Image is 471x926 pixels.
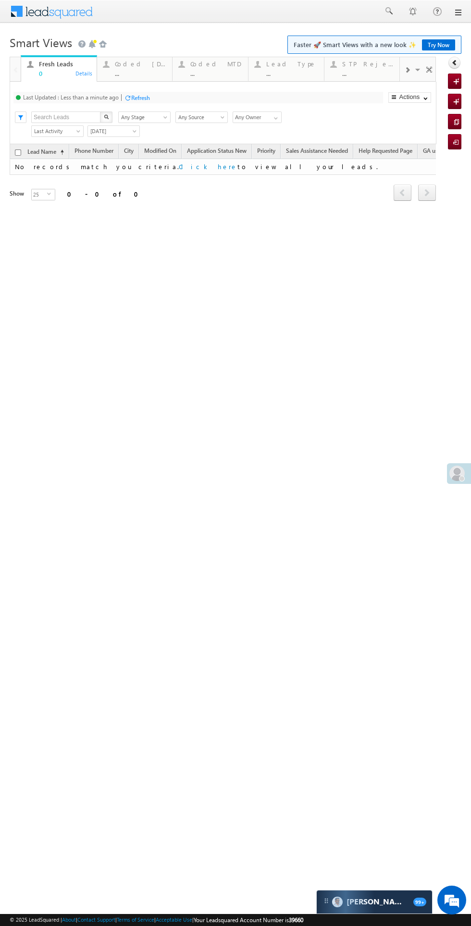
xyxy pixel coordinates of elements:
[31,125,84,137] a: Last Activity
[422,39,455,50] a: Try Now
[394,185,411,201] span: prev
[359,147,412,154] span: Help Requested Page
[418,185,436,201] span: next
[175,111,228,123] div: Lead Source Filter
[10,189,24,198] div: Show
[144,147,176,154] span: Modified On
[388,92,431,103] button: Actions
[67,188,144,199] div: 0 - 0 of 0
[316,890,433,914] div: carter-dragCarter[PERSON_NAME]99+
[190,60,242,68] div: Coded MTD
[342,60,394,68] div: STP Rejection Reason
[194,916,303,924] span: Your Leadsquared Account Number is
[74,147,113,154] span: Phone Number
[77,916,115,923] a: Contact Support
[294,40,455,49] span: Faster 🚀 Smart Views with a new look ✨
[182,146,251,158] a: Application Status New
[190,70,242,77] div: ...
[281,146,353,158] a: Sales Assistance Needed
[31,111,101,123] input: Search Leads
[117,916,154,923] a: Terms of Service
[47,192,55,196] span: select
[418,185,436,201] a: next
[23,94,119,101] div: Last Updated : Less than a minute ago
[62,916,76,923] a: About
[39,60,91,68] div: Fresh Leads
[172,57,248,81] a: Coded MTD...
[413,898,426,906] span: 99+
[70,146,118,158] a: Phone Number
[139,146,181,158] a: Modified On
[124,147,134,154] span: City
[97,57,173,81] a: Coded [DATE]...
[118,111,171,123] a: Any Stage
[342,70,394,77] div: ...
[266,60,318,68] div: Lead Type
[187,147,247,154] span: Application Status New
[87,125,140,137] a: [DATE]
[119,113,167,122] span: Any Stage
[233,111,282,123] input: Type to Search
[322,897,330,905] img: carter-drag
[115,70,167,77] div: ...
[156,916,192,923] a: Acceptable Use
[50,50,161,63] div: Chat with us now
[175,111,228,123] a: Any Source
[23,146,69,159] a: Lead Name(sorted ascending)
[423,147,459,154] span: GA user agent
[252,146,280,158] a: Priority
[10,915,303,925] span: © 2025 LeadSquared | | | | |
[394,185,411,201] a: prev
[418,146,463,158] a: GA user agent
[233,111,281,123] div: Owner Filter
[324,57,400,81] a: STP Rejection Reason...
[176,113,224,122] span: Any Source
[88,127,136,136] span: [DATE]
[248,57,324,81] a: Lead Type...
[131,296,174,309] em: Start Chat
[75,69,93,77] div: Details
[266,70,318,77] div: ...
[104,114,109,119] img: Search
[131,94,150,101] div: Refresh
[12,89,175,288] textarea: Type your message and hit 'Enter'
[158,5,181,28] div: Minimize live chat window
[118,111,171,123] div: Lead Stage Filter
[16,50,40,63] img: d_60004797649_company_0_60004797649
[32,189,47,200] span: 25
[257,147,275,154] span: Priority
[286,147,348,154] span: Sales Assistance Needed
[119,146,138,158] a: City
[269,112,281,122] a: Show All Items
[21,55,97,82] a: Fresh Leads0Details
[354,146,417,158] a: Help Requested Page
[179,162,237,171] a: Click here
[32,127,80,136] span: Last Activity
[56,148,64,156] span: (sorted ascending)
[15,149,21,156] input: Check all records
[115,60,167,68] div: Coded [DATE]
[39,70,91,77] div: 0
[10,35,72,50] span: Smart Views
[289,916,303,924] span: 39660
